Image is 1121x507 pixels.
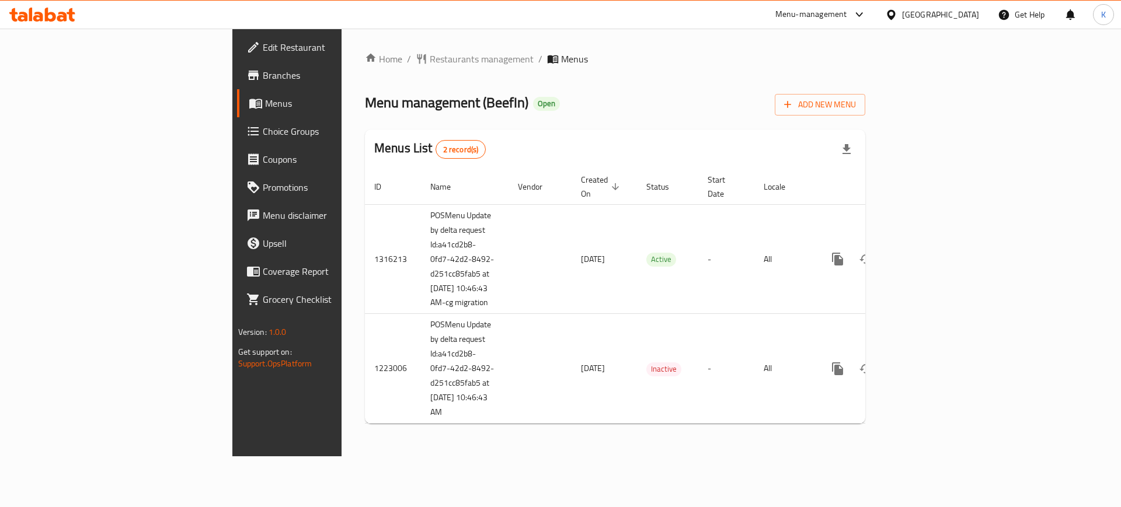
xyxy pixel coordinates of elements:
[581,361,605,376] span: [DATE]
[646,180,684,194] span: Status
[263,124,410,138] span: Choice Groups
[436,140,486,159] div: Total records count
[421,204,509,314] td: POSMenu Update by delta request Id:a41cd2b8-0fd7-42d2-8492-d251cc85fab5 at [DATE] 10:46:43 AM-cg ...
[237,257,420,285] a: Coverage Report
[754,314,814,424] td: All
[237,89,420,117] a: Menus
[754,204,814,314] td: All
[538,52,542,66] li: /
[784,97,856,112] span: Add New Menu
[263,208,410,222] span: Menu disclaimer
[263,236,410,250] span: Upsell
[533,97,560,111] div: Open
[646,253,676,267] div: Active
[646,253,676,266] span: Active
[833,135,861,163] div: Export file
[365,52,865,66] nav: breadcrumb
[237,229,420,257] a: Upsell
[421,314,509,424] td: POSMenu Update by delta request Id:a41cd2b8-0fd7-42d2-8492-d251cc85fab5 at [DATE] 10:46:43 AM
[263,68,410,82] span: Branches
[533,99,560,109] span: Open
[374,180,396,194] span: ID
[237,201,420,229] a: Menu disclaimer
[775,8,847,22] div: Menu-management
[365,169,945,424] table: enhanced table
[238,344,292,359] span: Get support on:
[824,245,852,273] button: more
[237,145,420,173] a: Coupons
[263,40,410,54] span: Edit Restaurant
[374,139,486,159] h2: Menus List
[561,52,588,66] span: Menus
[238,324,267,340] span: Version:
[416,52,534,66] a: Restaurants management
[775,94,865,116] button: Add New Menu
[1101,8,1106,21] span: K
[263,180,410,194] span: Promotions
[814,169,945,205] th: Actions
[430,52,534,66] span: Restaurants management
[263,152,410,166] span: Coupons
[237,33,420,61] a: Edit Restaurant
[824,355,852,383] button: more
[436,144,486,155] span: 2 record(s)
[365,89,528,116] span: Menu management ( BeefIn )
[237,117,420,145] a: Choice Groups
[581,251,605,267] span: [DATE]
[698,204,754,314] td: -
[646,362,681,376] span: Inactive
[237,61,420,89] a: Branches
[237,173,420,201] a: Promotions
[430,180,466,194] span: Name
[263,264,410,278] span: Coverage Report
[852,355,880,383] button: Change Status
[698,314,754,424] td: -
[269,324,287,340] span: 1.0.0
[581,173,623,201] span: Created On
[518,180,558,194] span: Vendor
[902,8,979,21] div: [GEOGRAPHIC_DATA]
[263,292,410,306] span: Grocery Checklist
[265,96,410,110] span: Menus
[708,173,740,201] span: Start Date
[237,285,420,313] a: Grocery Checklist
[764,180,800,194] span: Locale
[238,356,312,371] a: Support.OpsPlatform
